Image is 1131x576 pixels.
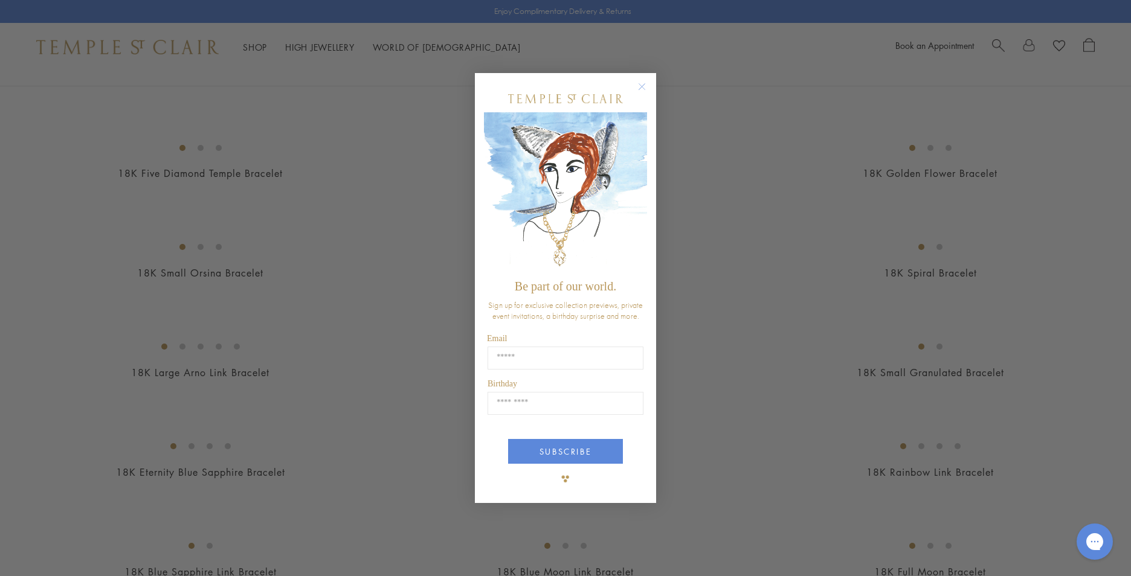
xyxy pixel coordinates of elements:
button: SUBSCRIBE [508,439,623,464]
img: c4a9eb12-d91a-4d4a-8ee0-386386f4f338.jpeg [484,112,647,274]
span: Birthday [488,379,517,388]
span: Be part of our world. [515,280,616,293]
img: TSC [553,467,578,491]
img: Temple St. Clair [508,94,623,103]
span: Sign up for exclusive collection previews, private event invitations, a birthday surprise and more. [488,299,643,321]
iframe: Gorgias live chat messenger [1071,519,1119,564]
input: Email [488,347,643,370]
span: Email [487,334,507,343]
button: Close dialog [640,85,656,100]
